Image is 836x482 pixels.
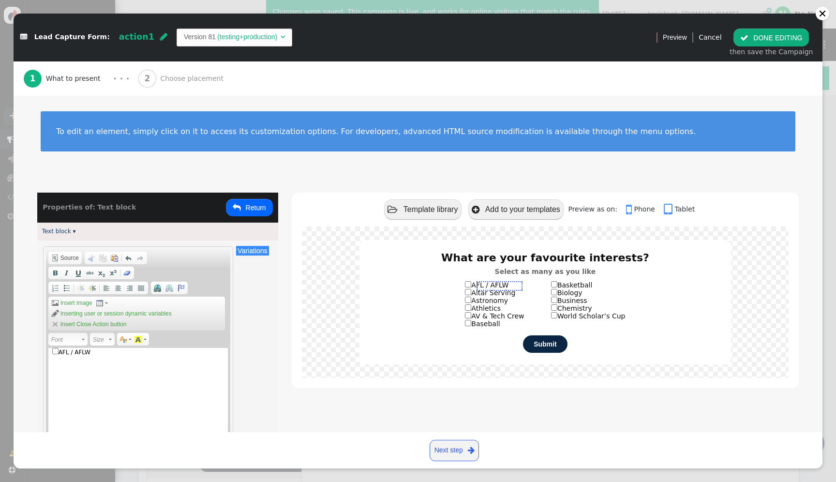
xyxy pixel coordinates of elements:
[740,34,748,42] span: 
[94,298,109,308] a: Table
[465,312,471,318] input: AV & Tech Crew
[226,199,273,216] button: Return
[465,312,524,320] label: AV & Tech Crew
[75,283,87,293] a: Decrease Indent
[236,246,269,256] button: Variations
[472,205,479,214] span: 
[121,268,133,278] a: Remove Format
[52,349,90,356] label: AFL / AFLW
[568,205,624,213] span: Preview as on:
[465,320,500,328] label: Baseball
[184,32,216,42] td: Version 81
[109,253,120,263] a: Paste (⌘+V)
[551,312,557,318] input: World Scholar’s Cup
[24,61,138,96] a: 1 What to present · · ·
[465,297,508,304] label: Astronomy
[135,283,147,293] a: Justify
[152,283,164,293] a: Link (⌘+K)
[59,254,79,262] span: Source
[465,304,501,312] label: Athletics
[97,203,136,211] b: Text block
[101,283,112,293] a: Align Left
[465,297,471,303] input: Astronomy
[96,268,107,278] a: Subscript
[49,283,61,293] a: Insert/Remove Numbered List
[164,283,175,293] a: Unlink
[216,32,279,42] td: (testing+production)
[730,47,813,57] div: then save the Campaign
[124,283,135,293] a: Align Right
[160,74,227,84] span: Choose placement
[551,304,592,312] label: Chemistry
[48,348,228,445] div: Rich Text Editor, editor1
[48,333,88,346] a: Font
[73,268,84,278] a: Underline (⌘+U)
[468,199,564,219] button: Add to your templates
[42,228,76,235] a: Text block ▾
[61,283,73,293] a: Insert/Remove Bulleted List
[441,252,649,264] font: What are your favourite interests?
[430,440,479,461] a: Next step
[113,72,129,85] div: · · ·
[663,32,687,43] span: Preview
[93,334,107,346] span: Size
[663,29,687,46] a: Preview
[626,205,662,213] a: Phone
[61,268,73,278] a: Italic (⌘+I)
[534,340,556,348] font: Submit
[465,320,471,326] input: Baseball
[30,74,36,83] b: 1
[175,283,187,293] a: Anchor
[49,319,129,330] a: Insert Close Action button
[49,308,174,319] a: Inserting user or session dynamic variables
[465,281,471,287] input: AFL / AFLW
[112,283,124,293] a: Center
[52,348,59,354] input: AFL / AFLW
[465,281,508,289] label: AFL / AFLW
[119,32,154,42] span: action1
[495,268,596,275] font: Select as many as you like
[86,253,97,263] a: Cut (⌘+X)
[281,33,285,40] span: 
[551,289,557,295] input: Biology
[133,334,148,345] a: Background Color
[551,281,557,287] input: Basketball
[123,253,134,263] a: Undo (⌘+Z)
[56,127,780,136] div: To edit an element, simply click on it to access its customization options. For developers, advan...
[465,304,471,311] input: Athletics
[733,29,809,46] button: DONE EDITING
[699,33,721,41] a: Cancel
[388,205,398,214] span: 
[84,268,96,278] a: Strikethrough
[118,334,133,345] a: Text Color
[465,289,471,295] input: Altar Serving
[59,310,172,317] span: Inserting user or session dynamic variables
[107,268,119,278] a: Superscript
[233,204,241,211] span: 
[90,333,115,346] a: Size
[384,199,462,219] button: Template library
[46,74,104,84] span: What to present
[97,253,109,263] a: Copy (⌘+C)
[465,289,515,297] label: Altar Serving
[626,203,634,216] span: 
[551,289,582,297] label: Biology
[49,298,94,308] a: Insert image
[134,253,146,263] a: Redo (⌘+Y)
[20,34,27,41] span: 
[160,32,167,41] span: 
[59,320,127,328] span: Insert Close Action button
[138,61,245,96] a: 2 Choose placement
[34,33,110,41] span: Lead Capture Form:
[87,283,98,293] a: Increase Indent
[551,312,626,320] label: World Scholar’s Cup
[59,299,92,307] span: Insert image
[551,281,592,289] label: Basketball
[551,297,557,303] input: Business
[145,74,150,83] b: 2
[551,297,587,304] label: Business
[49,268,61,278] a: Bold (⌘+B)
[523,335,567,353] button: Submit
[51,334,80,346] span: Font
[468,444,475,456] span: 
